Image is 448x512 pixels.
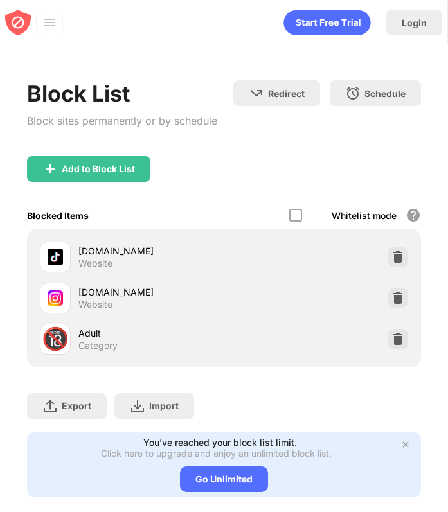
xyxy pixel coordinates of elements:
[332,210,397,221] div: Whitelist mode
[78,326,224,340] div: Adult
[364,88,406,99] div: Schedule
[143,437,297,448] div: You’ve reached your block list limit.
[27,112,217,130] div: Block sites permanently or by schedule
[27,210,89,221] div: Blocked Items
[5,10,31,35] img: blocksite-icon-red.svg
[48,249,63,265] img: favicons
[101,448,332,459] div: Click here to upgrade and enjoy an unlimited block list.
[402,17,427,28] div: Login
[62,400,91,411] div: Export
[78,258,112,269] div: Website
[268,88,305,99] div: Redirect
[180,466,268,492] div: Go Unlimited
[42,326,69,352] div: 🔞
[27,80,217,107] div: Block List
[149,400,179,411] div: Import
[78,244,224,258] div: [DOMAIN_NAME]
[78,340,118,351] div: Category
[400,439,411,450] img: x-button.svg
[62,164,135,174] div: Add to Block List
[78,285,224,299] div: [DOMAIN_NAME]
[78,299,112,310] div: Website
[283,10,371,35] div: animation
[48,290,63,306] img: favicons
